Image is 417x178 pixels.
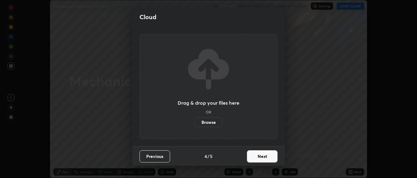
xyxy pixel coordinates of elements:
h4: / [208,153,209,159]
h4: 5 [210,153,212,159]
h4: 4 [205,153,207,159]
h2: Cloud [140,13,156,21]
button: Previous [140,150,170,162]
h3: Drag & drop your files here [178,100,239,105]
button: Next [247,150,277,162]
h5: OR [206,110,211,114]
